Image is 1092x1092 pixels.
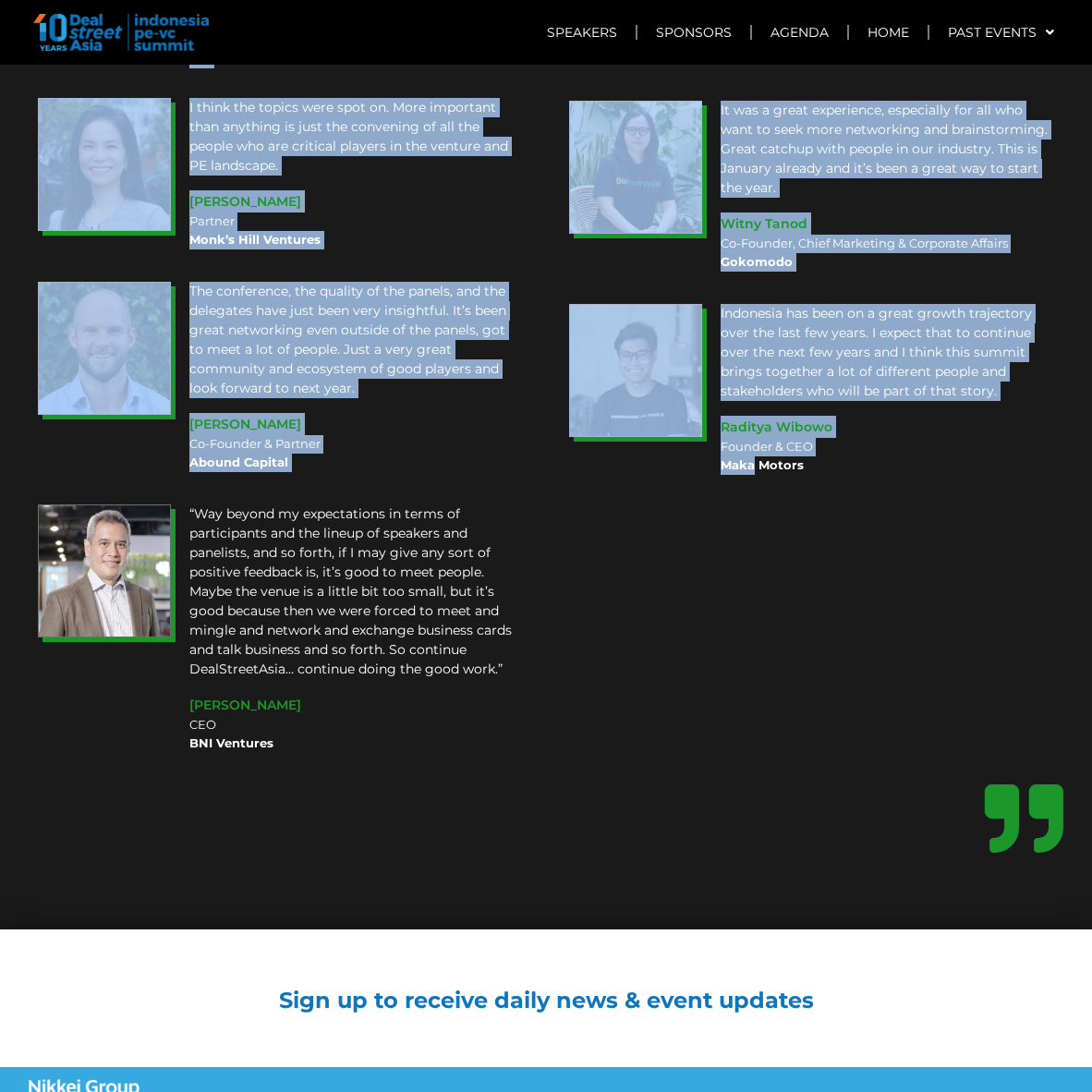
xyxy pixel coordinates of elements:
[189,504,523,679] p: “Way beyond my expectations in terms of participants and the lineup of speakers and panelists, an...
[38,504,171,637] img: eddi danusaputro
[721,254,793,269] b: Gokomodo
[279,987,814,1013] a: Sign up to receive daily news & event updates
[929,11,1073,54] a: Past Events
[721,101,1054,198] p: It was a great experience, especially for all who want to seek more networking and brainstorming....
[189,735,273,750] b: BNI Ventures
[752,11,847,54] a: Agenda
[38,282,171,415] img: Jared Baragar
[721,419,832,435] span: Raditya Wibowo
[189,416,301,432] span: [PERSON_NAME]
[189,193,301,210] span: [PERSON_NAME]
[721,438,1054,474] div: Founder & CEO
[189,697,301,713] span: [PERSON_NAME]
[189,98,523,176] p: I think the topics were spot on. More important than anything is just the convening of all the pe...
[528,11,636,54] a: Speakers
[637,11,750,54] a: Sponsors
[189,212,523,249] div: Partner
[849,11,928,54] a: Home
[189,32,504,66] b: Golden Vision Capital ([GEOGRAPHIC_DATA]) Pte Ltd
[569,304,702,437] img: Raditya Wibowo
[189,435,523,471] div: Co-Founder & Partner
[189,232,321,247] b: Monk’s Hill Ventures
[721,304,1054,401] p: Indonesia has been on a great growth trajectory over the last few years. I expect that to continu...
[721,457,804,472] b: Maka Motors
[38,98,171,231] img: Susli Lie, Venture Partner
[721,235,1054,271] div: Co-Founder, Chief Marketing & Corporate Affairs
[189,455,288,469] b: Abound Capital
[721,215,807,232] span: Witny Tanod
[569,101,702,234] img: witny tanod
[189,716,523,752] div: CEO
[189,282,523,398] p: The conference, the quality of the panels, and the delegates have just been very insightful. It’s...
